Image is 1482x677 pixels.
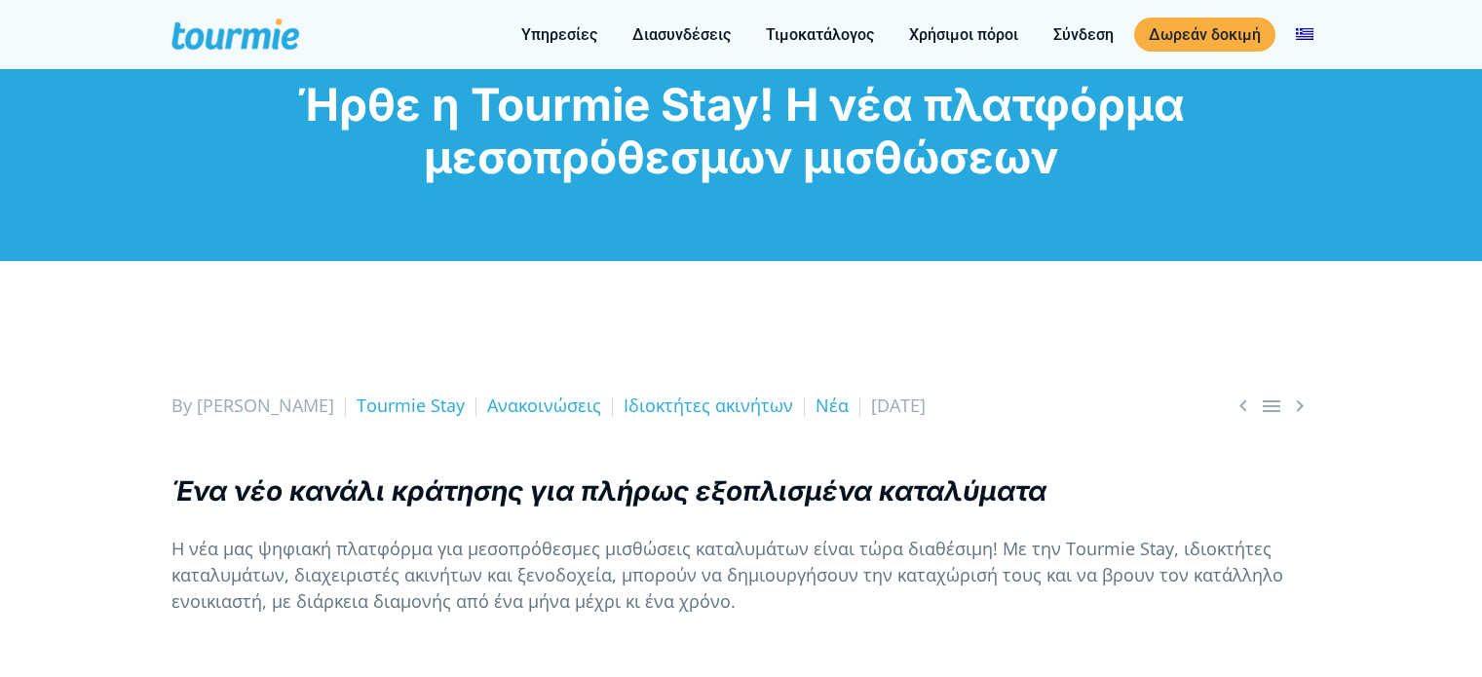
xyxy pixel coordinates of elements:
a: Ανακοινώσεις [487,394,601,417]
b: Ένα νέο κανάλι κράτησης για πλήρως εξοπλισμένα καταλύματα [171,474,1046,508]
span: Next post [1288,394,1311,418]
p: Η νέα μας ψηφιακή πλατφόρμα για μεσοπρόθεσμες μισθώσεις καταλυμάτων είναι τώρα διαθέσιμη! Με την ... [171,536,1311,615]
a: Νέα [816,394,849,417]
a: Σύνδεση [1039,22,1128,47]
span: By [PERSON_NAME] [171,394,334,417]
h1: Ήρθε η Tourmie Stay! Η νέα πλατφόρμα μεσοπρόθεσμων μισθώσεων [171,78,1311,183]
span: [DATE] [871,394,926,417]
a: Ιδιοκτήτες ακινήτων [624,394,793,417]
a: Tourmie Stay [357,394,465,417]
a: Διασυνδέσεις [618,22,745,47]
a:  [1288,394,1311,418]
a: Τιμοκατάλογος [751,22,889,47]
span: Previous post [1232,394,1255,418]
a: Χρήσιμοι πόροι [894,22,1033,47]
a:  [1232,394,1255,418]
a: Δωρεάν δοκιμή [1134,18,1275,52]
a:  [1260,394,1283,418]
a: Υπηρεσίες [507,22,612,47]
